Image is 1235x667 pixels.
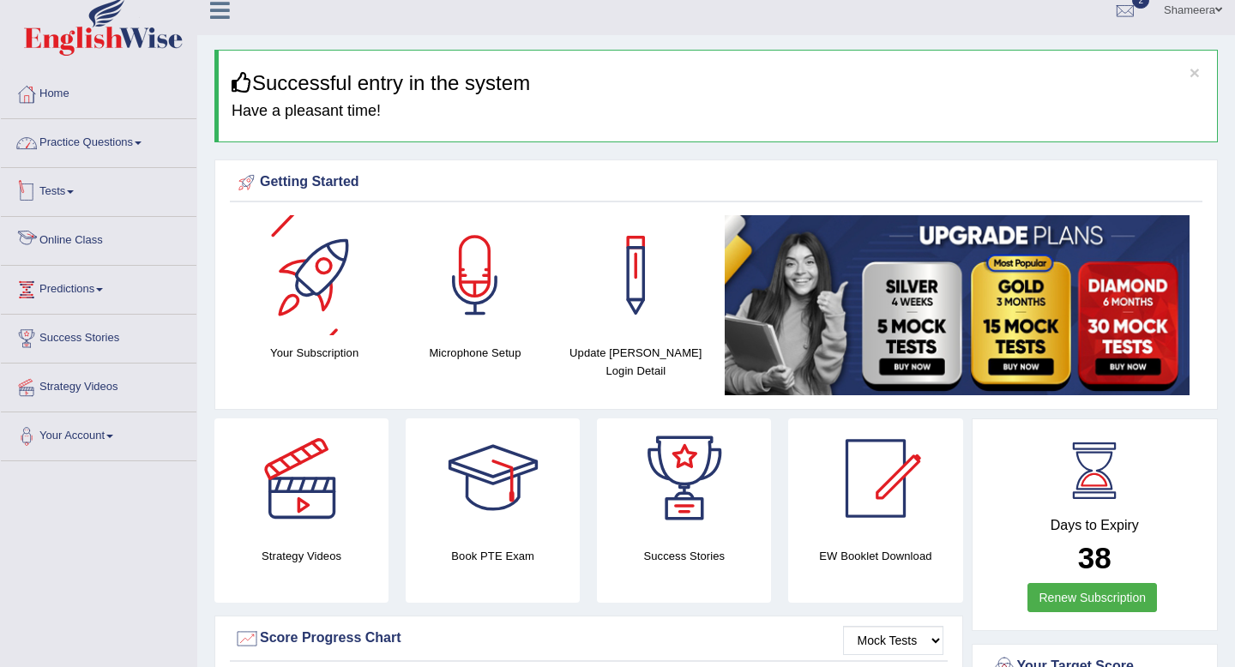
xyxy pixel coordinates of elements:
a: Tests [1,168,196,211]
img: small5.jpg [725,215,1190,395]
a: Online Class [1,217,196,260]
a: Strategy Videos [1,364,196,406]
div: Score Progress Chart [234,626,943,652]
b: 38 [1078,541,1111,574]
h4: Microphone Setup [403,344,546,362]
a: Home [1,70,196,113]
h4: Have a pleasant time! [232,103,1204,120]
h4: Success Stories [597,547,771,565]
h4: Days to Expiry [991,518,1199,533]
a: Success Stories [1,315,196,358]
h4: Book PTE Exam [406,547,580,565]
h4: Update [PERSON_NAME] Login Detail [564,344,708,380]
div: Getting Started [234,170,1198,195]
a: Your Account [1,412,196,455]
a: Predictions [1,266,196,309]
button: × [1190,63,1200,81]
h4: Your Subscription [243,344,386,362]
a: Practice Questions [1,119,196,162]
a: Renew Subscription [1027,583,1157,612]
h3: Successful entry in the system [232,72,1204,94]
h4: EW Booklet Download [788,547,962,565]
h4: Strategy Videos [214,547,389,565]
